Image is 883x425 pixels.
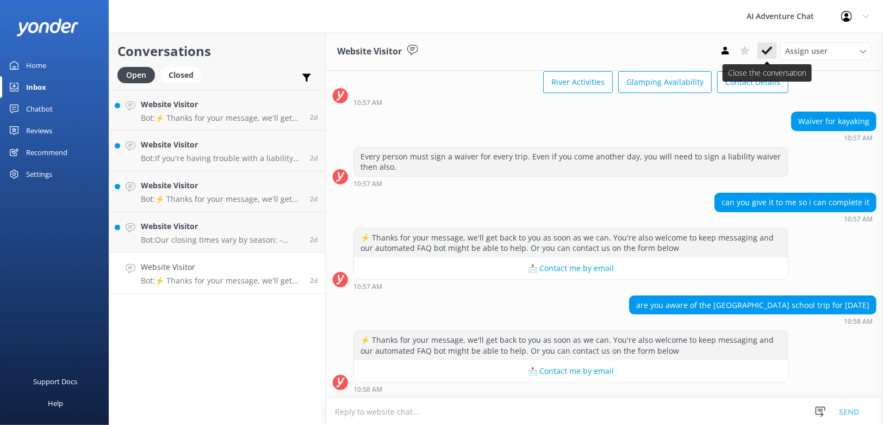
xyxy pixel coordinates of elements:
a: Open [117,69,160,81]
span: Sep 13 2025 07:04am (UTC -04:00) America/New_York [310,194,318,204]
strong: 10:57 AM [844,216,873,223]
p: Bot: ⚡ Thanks for your message, we'll get back to you as soon as we can. You're also welcome to k... [141,194,302,204]
h4: Website Visitor [141,98,302,110]
div: can you give it to me so i can complete it [715,193,876,212]
p: Bot: ⚡ Thanks for your message, we'll get back to you as soon as we can. You're also welcome to k... [141,113,302,123]
p: Bot: If you're having trouble with a liability waiver link, please reply to one of your confirmat... [141,153,302,163]
div: Open [117,67,155,83]
div: Every person must sign a waiver for every trip. Even if you come another day, you will need to si... [354,147,788,176]
button: 📩 Contact me by email [354,360,788,382]
div: Sep 12 2025 10:57am (UTC -04:00) America/New_York [353,282,788,290]
h2: Conversations [117,41,318,61]
span: Assign user [785,45,828,57]
a: Website VisitorBot:⚡ Thanks for your message, we'll get back to you as soon as we can. You're als... [109,253,326,294]
div: Chatbot [26,98,53,120]
a: Closed [160,69,207,81]
div: ⚡ Thanks for your message, we'll get back to you as soon as we can. You're also welcome to keep m... [354,229,788,257]
div: ⚡ Thanks for your message, we'll get back to you as soon as we can. You're also welcome to keep m... [354,331,788,360]
div: Home [26,54,46,76]
a: Website VisitorBot:If you're having trouble with a liability waiver link, please reply to one of ... [109,131,326,171]
strong: 10:58 AM [353,386,382,393]
strong: 10:57 AM [353,181,382,187]
div: are you aware of the [GEOGRAPHIC_DATA] school trip for [DATE] [630,296,876,315]
h3: Website Visitor [337,45,402,59]
div: Support Docs [34,371,78,392]
button: River Activities [543,71,613,93]
strong: 10:58 AM [844,318,873,325]
div: Closed [160,67,202,83]
h4: Website Visitor [141,220,302,232]
div: Assign User [780,42,872,60]
h4: Website Visitor [141,139,302,151]
div: Inbox [26,76,46,98]
h4: Website Visitor [141,180,302,192]
div: Sep 12 2025 10:57am (UTC -04:00) America/New_York [714,215,876,223]
div: Sep 12 2025 10:58am (UTC -04:00) America/New_York [629,317,876,325]
span: Sep 13 2025 07:32am (UTC -04:00) America/New_York [310,113,318,122]
strong: 10:57 AM [353,284,382,290]
span: Sep 13 2025 07:04am (UTC -04:00) America/New_York [310,153,318,163]
button: 📩 Contact me by email [354,257,788,279]
div: Recommend [26,141,67,163]
h4: Website Visitor [141,261,302,273]
span: Sep 12 2025 12:17pm (UTC -04:00) America/New_York [310,235,318,244]
a: Website VisitorBot:⚡ Thanks for your message, we'll get back to you as soon as we can. You're als... [109,90,326,131]
div: Reviews [26,120,52,141]
div: Settings [26,163,52,185]
button: Glamping Availability [618,71,712,93]
img: yonder-white-logo.png [16,19,79,36]
div: Waiver for kayaking [792,112,876,131]
a: Website VisitorBot:⚡ Thanks for your message, we'll get back to you as soon as we can. You're als... [109,171,326,212]
div: Help [48,392,63,414]
div: Sep 12 2025 10:57am (UTC -04:00) America/New_York [353,180,788,187]
p: Bot: ⚡ Thanks for your message, we'll get back to you as soon as we can. You're also welcome to k... [141,276,302,286]
strong: 10:57 AM [353,100,382,106]
button: Contact Details [717,71,788,93]
strong: 10:57 AM [844,135,873,141]
div: Sep 12 2025 10:58am (UTC -04:00) America/New_York [353,385,788,393]
div: Sep 12 2025 10:57am (UTC -04:00) America/New_York [791,134,876,141]
p: Bot: Our closing times vary by season: - March-April: Sat-Sun at 5pm. - May-Sept: Sat-Sun at 6pm.... [141,235,302,245]
span: Sep 12 2025 10:58am (UTC -04:00) America/New_York [310,276,318,285]
div: Sep 12 2025 10:57am (UTC -04:00) America/New_York [353,98,788,106]
a: Website VisitorBot:Our closing times vary by season: - March-April: Sat-Sun at 5pm. - May-Sept: S... [109,212,326,253]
